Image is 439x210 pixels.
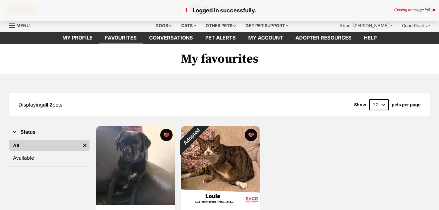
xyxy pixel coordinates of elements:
[177,19,200,32] div: Cats
[43,102,52,108] strong: all 2
[173,118,210,155] div: Adopted
[16,23,30,28] span: Menu
[143,32,199,44] a: conversations
[160,129,173,141] button: favourite
[9,140,80,151] a: All
[289,32,358,44] a: Adopter resources
[9,152,90,163] a: Available
[181,126,260,205] img: Louie
[181,200,260,207] a: Adopted
[392,102,420,107] label: pets per page
[241,19,293,32] div: Get pet support
[9,128,90,136] button: Status
[245,129,257,141] button: favourite
[56,32,99,44] a: My profile
[398,19,434,32] div: Good Reads
[335,19,396,32] div: About [PERSON_NAME]
[354,102,366,107] span: Show
[96,126,175,205] img: Oliver
[9,19,34,31] a: Menu
[99,32,143,44] a: Favourites
[199,32,242,44] a: Pet alerts
[242,32,289,44] a: My account
[9,139,90,166] div: Status
[151,19,176,32] div: Dogs
[19,102,62,108] span: Displaying pets
[201,19,240,32] div: Other pets
[358,32,383,44] a: Help
[80,140,90,151] a: Remove filter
